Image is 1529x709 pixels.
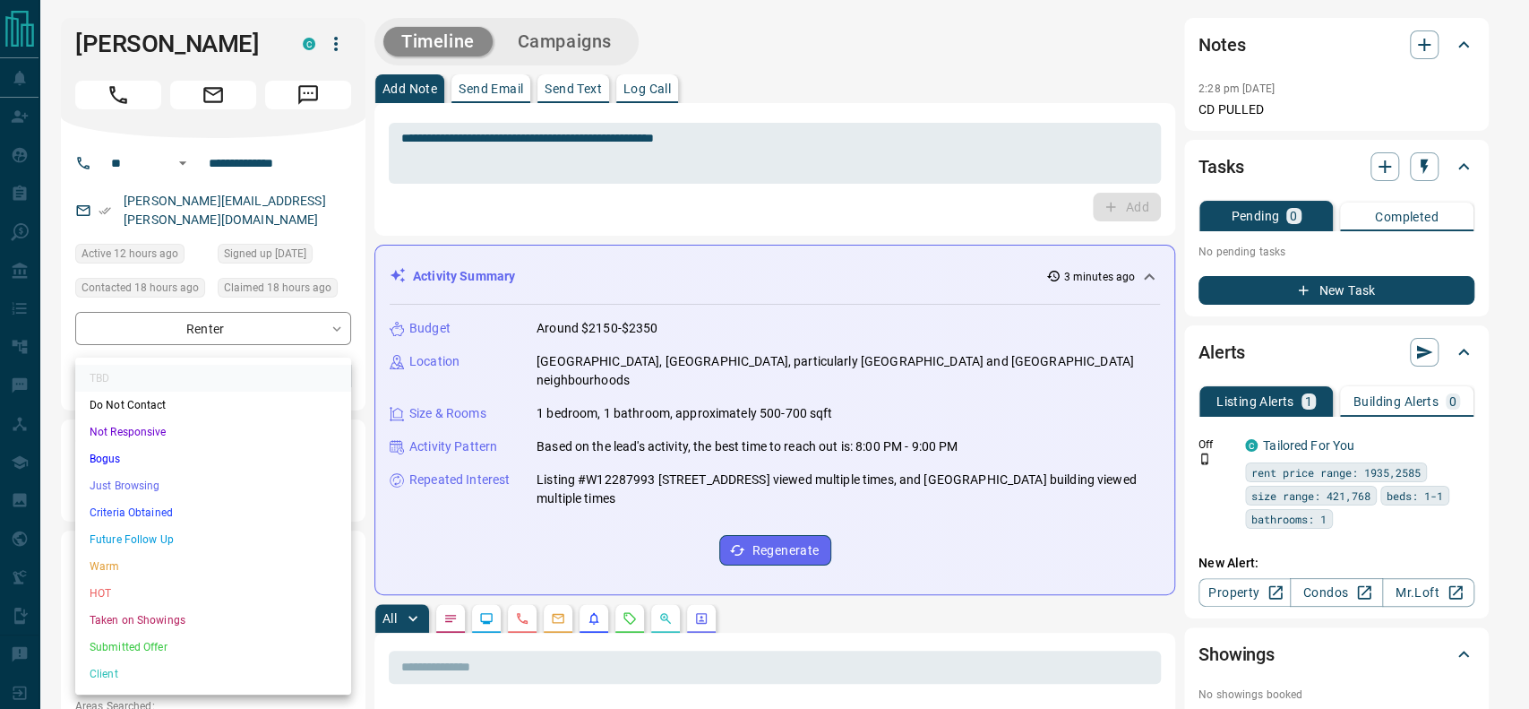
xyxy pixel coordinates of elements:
li: Just Browsing [75,472,351,499]
li: Submitted Offer [75,634,351,661]
li: HOT [75,580,351,607]
li: Client [75,661,351,687]
li: Future Follow Up [75,526,351,553]
li: Not Responsive [75,419,351,445]
li: Do Not Contact [75,392,351,419]
li: Taken on Showings [75,607,351,634]
li: Bogus [75,445,351,472]
li: Criteria Obtained [75,499,351,526]
li: Warm [75,553,351,580]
